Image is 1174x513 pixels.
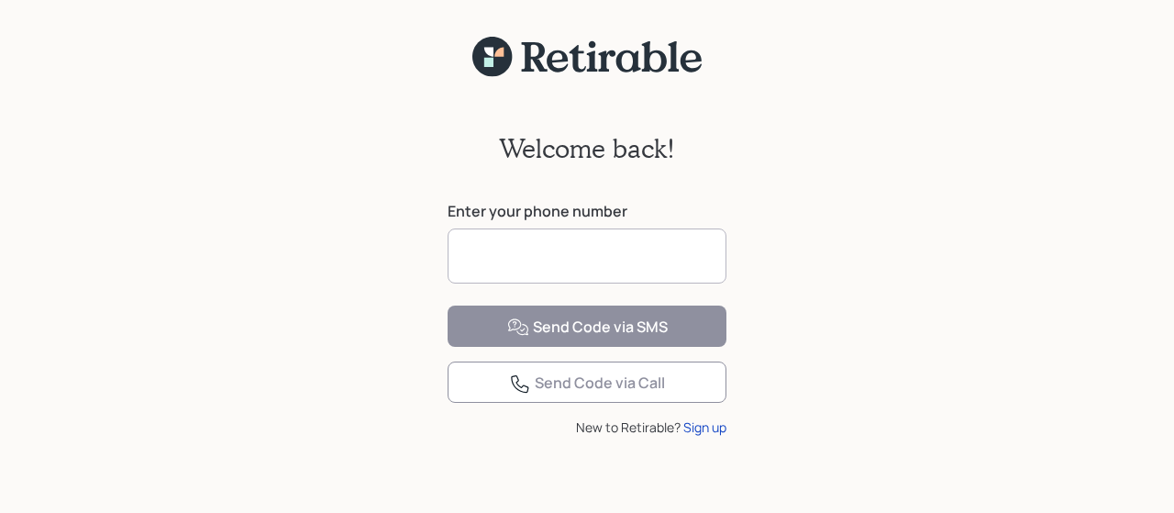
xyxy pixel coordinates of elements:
button: Send Code via Call [448,362,726,403]
h2: Welcome back! [499,133,675,164]
button: Send Code via SMS [448,306,726,347]
div: Sign up [683,418,726,437]
div: Send Code via SMS [507,317,668,339]
div: New to Retirable? [448,418,726,437]
div: Send Code via Call [509,373,665,395]
label: Enter your phone number [448,201,726,221]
